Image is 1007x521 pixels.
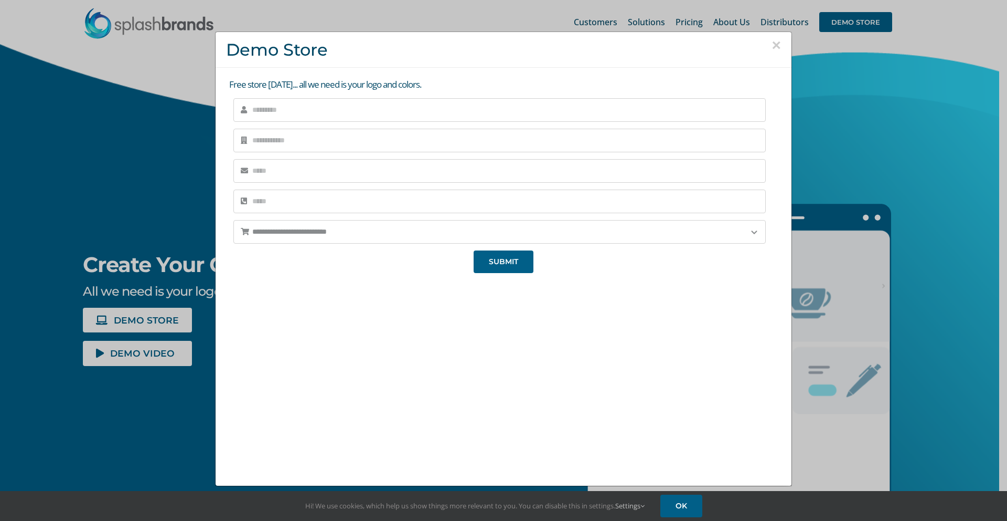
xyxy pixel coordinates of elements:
span: SUBMIT [489,257,518,266]
h3: Demo Store [226,40,781,59]
p: Free store [DATE]... all we need is your logo and colors. [229,78,781,91]
iframe: SplashBrands Demo Store Overview [331,281,676,475]
button: SUBMIT [474,251,533,273]
button: Close [772,37,781,53]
